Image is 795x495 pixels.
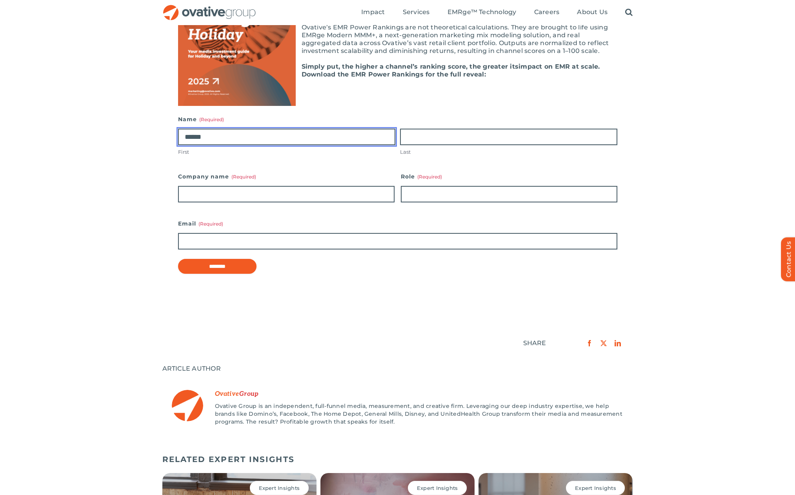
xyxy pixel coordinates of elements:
span: Last Name [239,390,258,398]
a: About Us [577,8,608,17]
p: Ovative’s EMR Power Rankings are not theoretical calculations. They are brought to life using EMR... [178,24,617,55]
div: SHARE [523,339,546,347]
h5: RELATED EXPERT INSIGHTS [162,455,633,464]
span: About Us [577,8,608,16]
span: (Required) [199,116,224,122]
label: Company name [178,171,395,182]
label: Email [178,218,617,229]
span: EMRge™ Technology [448,8,517,16]
span: First Name [215,390,239,398]
a: Careers [534,8,560,17]
div: ARTICLE AUTHOR [162,365,633,373]
b: impact on EMR at scale. Download the EMR Power Rankings for the full reveal: [302,63,600,78]
a: Search [625,8,633,17]
legend: Name [178,114,224,125]
p: Ovative Group is an independent, full-funnel media, measurement, and creative firm. Leveraging ou... [215,402,624,426]
a: Facebook [582,338,597,348]
span: Services [403,8,430,16]
span: Careers [534,8,560,16]
span: (Required) [198,221,223,227]
label: Last [400,148,617,156]
a: OG_Full_horizontal_RGB [162,4,257,11]
a: X [597,338,611,348]
a: Impact [361,8,385,17]
a: EMRge™ Technology [448,8,517,17]
a: Services [403,8,430,17]
label: Role [401,171,617,182]
a: LinkedIn [611,338,625,348]
b: Simply put, the higher a channel’s ranking score, the greater its [302,63,519,70]
span: (Required) [231,174,256,180]
span: Impact [361,8,385,16]
label: First [178,148,395,156]
span: (Required) [417,174,442,180]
